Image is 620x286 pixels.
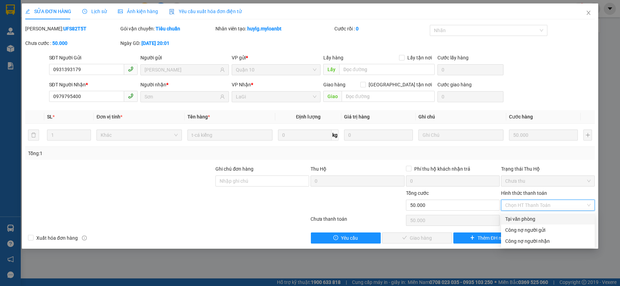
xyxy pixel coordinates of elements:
span: Chọn HT Thanh Toán [505,200,591,210]
label: Cước lấy hàng [437,55,469,60]
strong: Phiếu gửi hàng [3,44,46,51]
span: user [220,94,225,99]
span: Lấy tận nơi [405,54,435,61]
span: plus [470,235,475,241]
b: UFS82T5T [63,26,86,31]
span: phone [128,93,133,99]
span: edit [25,9,30,14]
input: Cước lấy hàng [437,64,503,75]
input: Ghi Chú [418,130,503,141]
div: SĐT Người Gửi [49,54,138,61]
b: huylg.myloanbt [247,26,281,31]
span: close [586,10,591,16]
span: phone [128,66,133,72]
span: Phí thu hộ khách nhận trả [411,165,473,173]
div: Ngày GD: [120,39,214,47]
span: Đơn vị tính [96,114,122,120]
div: Gói vận chuyển: [120,25,214,32]
span: kg [332,130,339,141]
span: LaGi [236,92,316,102]
span: Tên hàng [187,114,210,120]
span: 0908883887 [3,31,34,38]
span: Lấy [323,64,339,75]
span: SL [47,114,53,120]
label: Cước giao hàng [437,82,472,87]
span: VP Nhận [232,82,251,87]
div: Cước gửi hàng sẽ được ghi vào công nợ của người gửi [501,225,595,236]
span: Lấy hàng [323,55,343,60]
div: Công nợ người nhận [505,237,591,245]
button: checkGiao hàng [382,232,452,244]
div: Cước rồi : [334,25,428,32]
b: [DATE] 20:01 [141,40,169,46]
span: Yêu cầu [341,234,358,242]
span: Giao hàng [323,82,345,87]
div: VP gửi [232,54,320,61]
span: Định lượng [296,114,321,120]
input: 0 [509,130,578,141]
input: 0 [344,130,413,141]
img: icon [169,9,175,15]
div: [PERSON_NAME]: [25,25,119,32]
span: Giá trị hàng [344,114,370,120]
button: exclamation-circleYêu cầu [311,232,381,244]
span: exclamation-circle [333,235,338,241]
span: LaGi [76,44,89,51]
div: Trạng thái Thu Hộ [501,165,595,173]
b: 0 [356,26,359,31]
input: Dọc đường [342,91,435,102]
span: user [220,67,225,72]
span: Thêm ĐH mới [478,234,507,242]
span: SỬA ĐƠN HÀNG [25,9,71,14]
input: Dọc đường [339,64,435,75]
div: Tại văn phòng [505,215,591,223]
span: Khác [101,130,177,140]
input: Ghi chú đơn hàng [215,175,309,187]
span: Yêu cầu xuất hóa đơn điện tử [169,9,242,14]
label: Hình thức thanh toán [501,190,547,196]
div: Nhân viên tạo: [215,25,333,32]
input: Tên người nhận [145,93,219,101]
span: Lịch sử [82,9,107,14]
span: clock-circle [82,9,87,14]
span: info-circle [82,236,87,240]
strong: Nhà xe Mỹ Loan [3,3,62,13]
label: Ghi chú đơn hàng [215,166,253,172]
span: Thu Hộ [311,166,326,172]
span: Ảnh kiện hàng [118,9,158,14]
div: Chưa thanh toán [310,215,405,227]
button: plusThêm ĐH mới [453,232,523,244]
span: BC7KFEK4 [67,4,99,11]
input: Cước giao hàng [437,91,503,102]
div: SĐT Người Nhận [49,81,138,88]
div: Công nợ người gửi [505,226,591,234]
th: Ghi chú [416,110,506,124]
div: Người nhận [140,81,229,88]
span: Giao [323,91,342,102]
button: plus [583,130,592,141]
div: Chưa cước : [25,39,119,47]
button: delete [28,130,39,141]
span: 21 [PERSON_NAME] P10 Q10 [3,17,63,30]
span: [GEOGRAPHIC_DATA] tận nơi [366,81,435,88]
button: Close [579,3,598,23]
div: Cước gửi hàng sẽ được ghi vào công nợ của người nhận [501,236,595,247]
input: VD: Bàn, Ghế [187,130,272,141]
input: Tên người gửi [145,66,219,74]
b: Tiêu chuẩn [156,26,180,31]
span: Cước hàng [509,114,533,120]
span: Xuất hóa đơn hàng [34,234,81,242]
div: Tổng: 1 [28,150,240,157]
span: Chưa thu [505,176,591,186]
b: 50.000 [52,40,67,46]
span: picture [118,9,123,14]
div: Người gửi [140,54,229,61]
span: Tổng cước [406,190,429,196]
span: Quận 10 [236,65,316,75]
